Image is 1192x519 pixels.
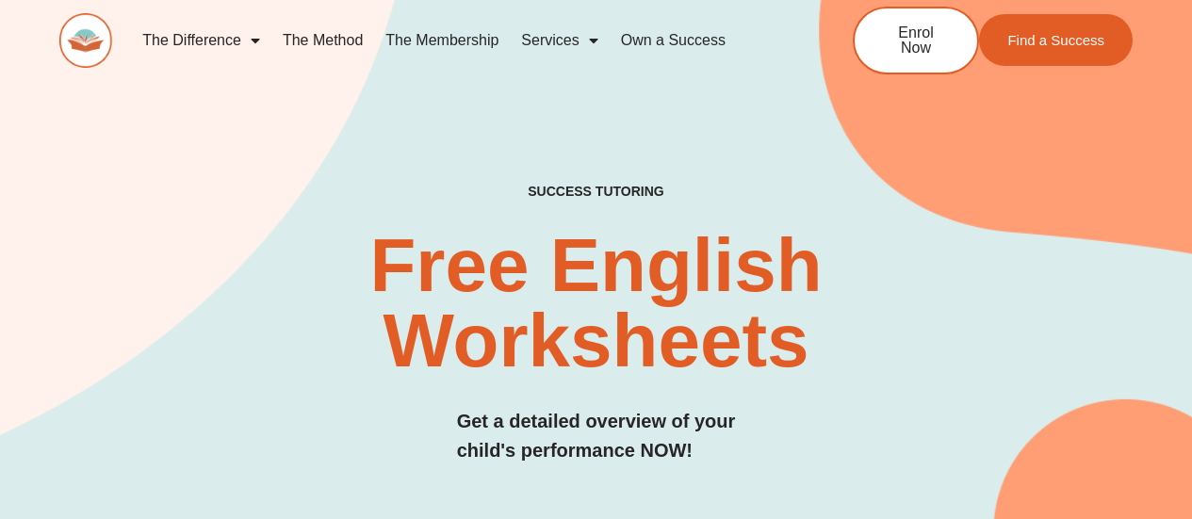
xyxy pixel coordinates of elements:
[853,7,979,74] a: Enrol Now
[610,19,737,62] a: Own a Success
[374,19,510,62] a: The Membership
[131,19,271,62] a: The Difference
[1007,33,1104,47] span: Find a Success
[510,19,609,62] a: Services
[457,407,736,465] h3: Get a detailed overview of your child's performance NOW!
[437,184,755,200] h4: SUCCESS TUTORING​
[242,228,950,379] h2: Free English Worksheets​
[883,25,949,56] span: Enrol Now
[131,19,791,62] nav: Menu
[979,14,1133,66] a: Find a Success
[271,19,374,62] a: The Method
